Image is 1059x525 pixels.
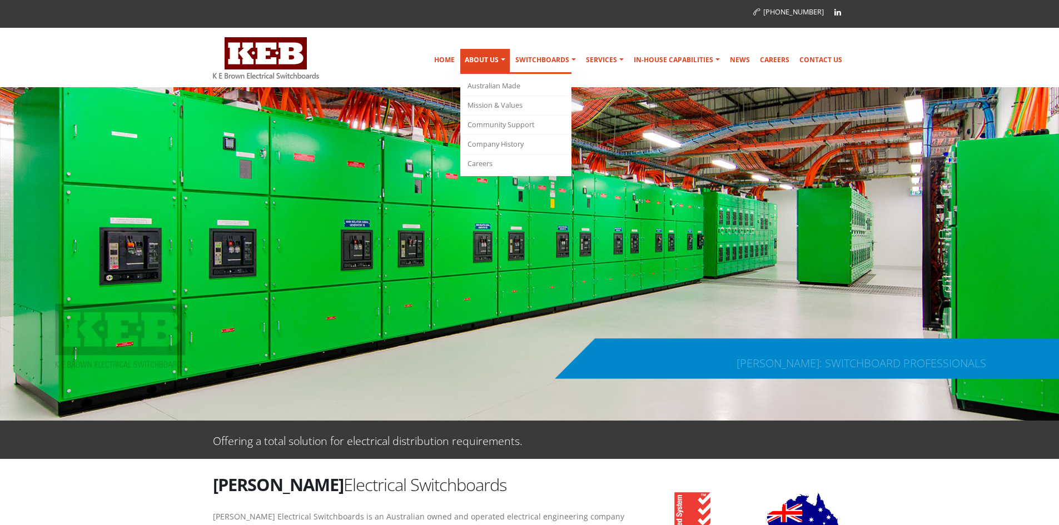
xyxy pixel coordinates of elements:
a: Contact Us [795,49,847,71]
img: K E Brown Electrical Switchboards [213,37,319,79]
a: Services [581,49,628,71]
a: Linkedin [829,4,846,21]
a: Switchboards [511,49,580,71]
a: Australian Made [463,77,569,96]
p: Offering a total solution for electrical distribution requirements. [213,432,523,448]
a: Careers [755,49,794,71]
div: [PERSON_NAME]: SWITCHBOARD PROFESSIONALS [737,358,986,369]
a: Company History [463,135,569,154]
h2: Electrical Switchboards [213,473,630,496]
a: About Us [460,49,510,74]
a: Community Support [463,116,569,135]
a: Home [430,49,459,71]
strong: [PERSON_NAME] [213,473,344,496]
a: Mission & Values [463,96,569,116]
a: In-house Capabilities [629,49,724,71]
a: News [725,49,754,71]
a: [PHONE_NUMBER] [753,7,824,17]
a: Careers [463,154,569,173]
